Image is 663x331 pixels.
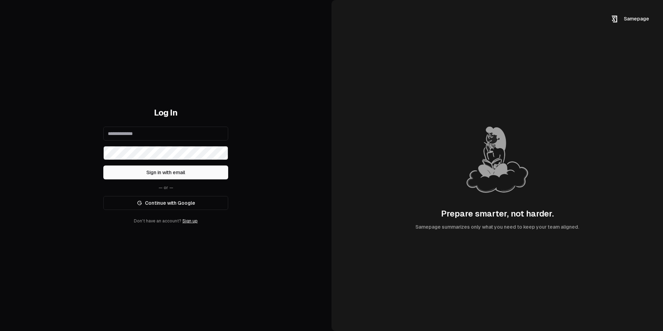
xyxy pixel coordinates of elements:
[103,196,228,210] a: Continue with Google
[103,218,228,224] div: Don't have an account?
[103,165,228,179] button: Sign in with email
[441,208,554,219] div: Prepare smarter, not harder.
[182,219,198,223] a: Sign up
[103,107,228,118] h1: Log In
[415,223,579,230] div: Samepage summarizes only what you need to keep your team aligned.
[624,16,649,22] span: Samepage
[103,185,228,190] div: — or —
